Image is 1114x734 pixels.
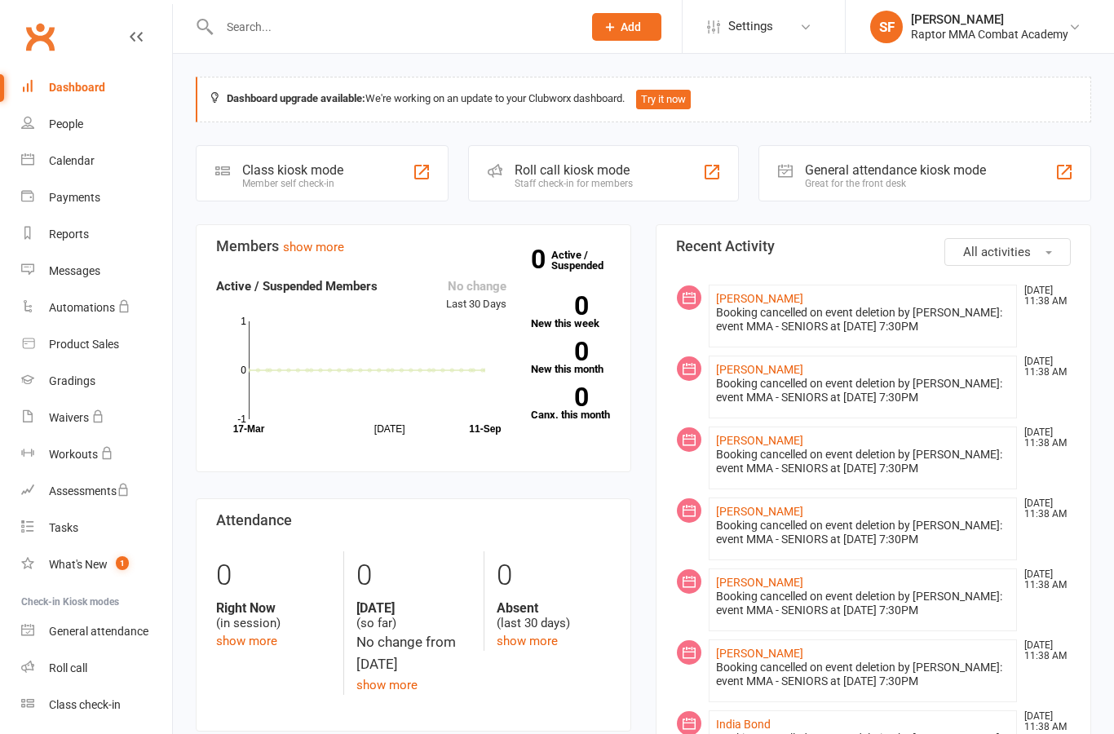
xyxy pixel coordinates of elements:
[531,339,588,364] strong: 0
[531,387,612,420] a: 0Canx. this month
[116,556,129,570] span: 1
[716,519,1010,546] div: Booking cancelled on event deletion by [PERSON_NAME]: event MMA - SENIORS at [DATE] 7:30PM
[716,448,1010,475] div: Booking cancelled on event deletion by [PERSON_NAME]: event MMA - SENIORS at [DATE] 7:30PM
[216,634,277,648] a: show more
[805,178,986,189] div: Great for the front desk
[21,363,172,400] a: Gradings
[227,92,365,104] strong: Dashboard upgrade available:
[1016,498,1070,520] time: [DATE] 11:38 AM
[242,178,343,189] div: Member self check-in
[49,191,100,204] div: Payments
[21,687,172,723] a: Class kiosk mode
[356,678,418,692] a: show more
[531,342,612,374] a: 0New this month
[716,647,803,660] a: [PERSON_NAME]
[592,13,661,41] button: Add
[49,228,89,241] div: Reports
[1016,285,1070,307] time: [DATE] 11:38 AM
[716,661,1010,688] div: Booking cancelled on event deletion by [PERSON_NAME]: event MMA - SENIORS at [DATE] 7:30PM
[216,600,331,631] div: (in session)
[21,546,172,583] a: What's New1
[963,245,1031,259] span: All activities
[716,363,803,376] a: [PERSON_NAME]
[49,698,121,711] div: Class check-in
[728,8,773,45] span: Settings
[49,625,148,638] div: General attendance
[214,15,571,38] input: Search...
[49,154,95,167] div: Calendar
[21,253,172,290] a: Messages
[716,576,803,589] a: [PERSON_NAME]
[446,276,506,296] div: No change
[216,279,378,294] strong: Active / Suspended Members
[911,27,1068,42] div: Raptor MMA Combat Academy
[716,590,1010,617] div: Booking cancelled on event deletion by [PERSON_NAME]: event MMA - SENIORS at [DATE] 7:30PM
[944,238,1071,266] button: All activities
[21,650,172,687] a: Roll call
[356,600,471,616] strong: [DATE]
[49,117,83,130] div: People
[716,505,803,518] a: [PERSON_NAME]
[716,292,803,305] a: [PERSON_NAME]
[911,12,1068,27] div: [PERSON_NAME]
[216,238,611,254] h3: Members
[356,631,471,675] div: No change from [DATE]
[49,661,87,674] div: Roll call
[1016,356,1070,378] time: [DATE] 11:38 AM
[1016,427,1070,449] time: [DATE] 11:38 AM
[21,106,172,143] a: People
[531,385,588,409] strong: 0
[531,247,551,272] strong: 0
[20,16,60,57] a: Clubworx
[216,512,611,528] h3: Attendance
[196,77,1091,122] div: We're working on an update to your Clubworx dashboard.
[49,81,105,94] div: Dashboard
[21,69,172,106] a: Dashboard
[716,377,1010,405] div: Booking cancelled on event deletion by [PERSON_NAME]: event MMA - SENIORS at [DATE] 7:30PM
[676,238,1071,254] h3: Recent Activity
[716,306,1010,334] div: Booking cancelled on event deletion by [PERSON_NAME]: event MMA - SENIORS at [DATE] 7:30PM
[49,411,89,424] div: Waivers
[21,290,172,326] a: Automations
[49,448,98,461] div: Workouts
[21,326,172,363] a: Product Sales
[49,558,108,571] div: What's New
[551,237,623,283] a: 0Active / Suspended
[216,551,331,600] div: 0
[216,600,331,616] strong: Right Now
[21,216,172,253] a: Reports
[497,600,611,616] strong: Absent
[242,162,343,178] div: Class kiosk mode
[716,434,803,447] a: [PERSON_NAME]
[21,179,172,216] a: Payments
[283,240,344,254] a: show more
[497,551,611,600] div: 0
[805,162,986,178] div: General attendance kiosk mode
[515,162,633,178] div: Roll call kiosk mode
[1016,711,1070,732] time: [DATE] 11:38 AM
[21,473,172,510] a: Assessments
[49,338,119,351] div: Product Sales
[21,143,172,179] a: Calendar
[21,400,172,436] a: Waivers
[446,276,506,313] div: Last 30 Days
[49,264,100,277] div: Messages
[1016,569,1070,590] time: [DATE] 11:38 AM
[531,294,588,318] strong: 0
[1016,640,1070,661] time: [DATE] 11:38 AM
[497,634,558,648] a: show more
[870,11,903,43] div: SF
[49,374,95,387] div: Gradings
[21,436,172,473] a: Workouts
[356,551,471,600] div: 0
[531,296,612,329] a: 0New this week
[716,718,771,731] a: India Bond
[621,20,641,33] span: Add
[21,510,172,546] a: Tasks
[636,90,691,109] button: Try it now
[49,301,115,314] div: Automations
[49,484,130,497] div: Assessments
[356,600,471,631] div: (so far)
[497,600,611,631] div: (last 30 days)
[21,613,172,650] a: General attendance kiosk mode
